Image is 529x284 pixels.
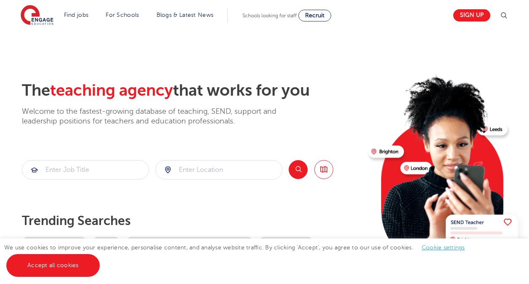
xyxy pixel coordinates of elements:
span: Recruit [305,12,324,19]
a: Register with us [258,237,314,249]
span: teaching agency [50,81,173,99]
p: Welcome to the fastest-growing database of teaching, SEND, support and leadership positions for t... [22,107,300,126]
a: For Schools [106,12,139,18]
h2: The that works for you [22,81,362,100]
p: Trending searches [22,213,362,228]
a: Sign up [453,9,490,21]
span: We use cookies to improve your experience, personalise content, and analyse website traffic. By c... [4,244,473,268]
a: Accept all cookies [6,254,100,277]
button: Search [289,160,308,179]
a: Recruit [298,10,331,21]
input: Submit [22,161,149,179]
a: Benefits of working with Engage Education [125,237,253,249]
a: Blogs & Latest News [157,12,214,18]
a: SEND [92,237,120,249]
img: Engage Education [21,5,53,26]
a: Find jobs [64,12,89,18]
div: Submit [155,160,282,180]
span: Schools looking for staff [242,13,297,19]
a: Teaching Vacancies [22,237,87,249]
input: Submit [156,161,282,179]
a: Cookie settings [422,244,465,251]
